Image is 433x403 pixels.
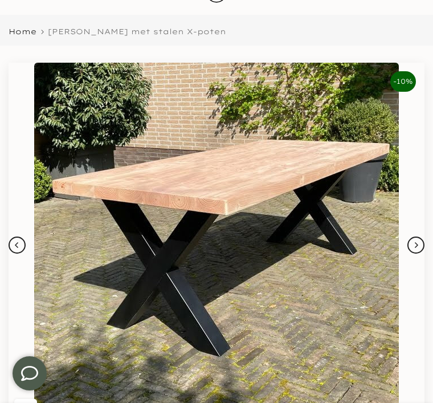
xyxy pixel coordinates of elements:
span: [PERSON_NAME] met stalen X-poten [48,27,226,36]
a: Home [9,28,36,35]
button: Previous [9,237,26,254]
iframe: toggle-frame [1,345,58,402]
button: Next [407,237,424,254]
